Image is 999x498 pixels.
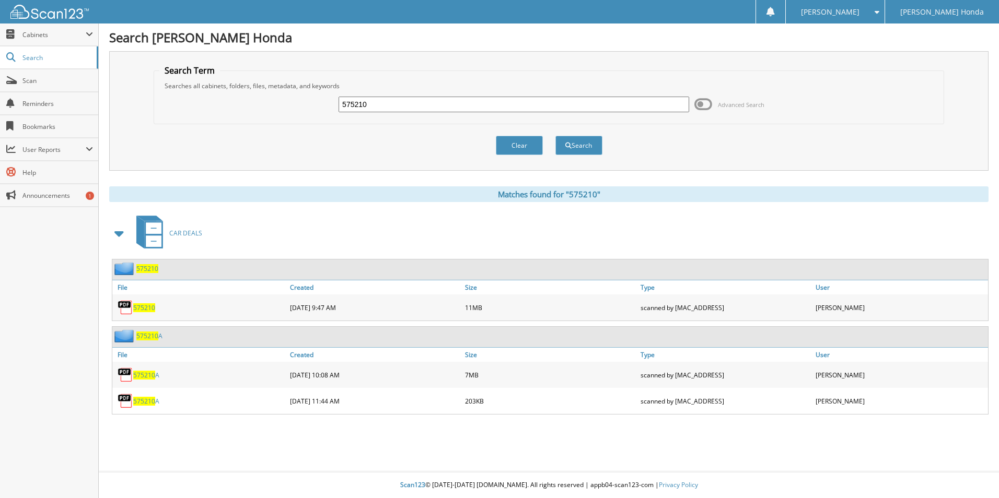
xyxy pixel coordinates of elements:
div: [PERSON_NAME] [813,364,988,385]
span: Reminders [22,99,93,108]
span: Cabinets [22,30,86,39]
a: 575210A [133,397,159,406]
div: Matches found for "575210" [109,186,989,202]
span: [PERSON_NAME] [801,9,859,15]
img: PDF.png [118,367,133,383]
a: Privacy Policy [659,480,698,489]
a: Created [287,348,462,362]
span: User Reports [22,145,86,154]
div: 11MB [462,297,637,318]
button: Clear [496,136,543,155]
span: 575210 [133,371,155,380]
legend: Search Term [159,65,220,76]
span: Scan [22,76,93,85]
span: Advanced Search [718,101,764,109]
span: Help [22,168,93,177]
img: PDF.png [118,393,133,409]
div: Searches all cabinets, folders, files, metadata, and keywords [159,81,938,90]
a: User [813,280,988,294]
span: 575210 [133,397,155,406]
div: [DATE] 10:08 AM [287,364,462,385]
div: scanned by [MAC_ADDRESS] [638,297,813,318]
span: Search [22,53,91,62]
div: © [DATE]-[DATE] [DOMAIN_NAME]. All rights reserved | appb04-scan123-com | [99,472,999,498]
a: Type [638,280,813,294]
a: User [813,348,988,362]
a: 575210 [136,264,158,273]
img: scan123-logo-white.svg [10,5,89,19]
div: 203KB [462,390,637,411]
span: Bookmarks [22,122,93,131]
a: File [112,280,287,294]
a: Size [462,348,637,362]
div: 7MB [462,364,637,385]
div: [PERSON_NAME] [813,390,988,411]
div: scanned by [MAC_ADDRESS] [638,364,813,385]
a: 575210A [133,371,159,380]
div: [PERSON_NAME] [813,297,988,318]
a: Created [287,280,462,294]
div: scanned by [MAC_ADDRESS] [638,390,813,411]
div: [DATE] 9:47 AM [287,297,462,318]
span: CAR DEALS [169,229,202,238]
a: Size [462,280,637,294]
a: Type [638,348,813,362]
a: 575210A [136,331,162,340]
img: PDF.png [118,300,133,315]
img: folder2.png [114,262,136,275]
a: File [112,348,287,362]
button: Search [555,136,602,155]
div: [DATE] 11:44 AM [287,390,462,411]
span: [PERSON_NAME] Honda [900,9,984,15]
div: 1 [86,192,94,200]
span: 575210 [136,331,158,340]
img: folder2.png [114,329,136,342]
span: Scan123 [400,480,425,489]
h1: Search [PERSON_NAME] Honda [109,29,989,46]
a: CAR DEALS [130,212,202,254]
a: 575210 [133,303,155,312]
span: Announcements [22,191,93,200]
